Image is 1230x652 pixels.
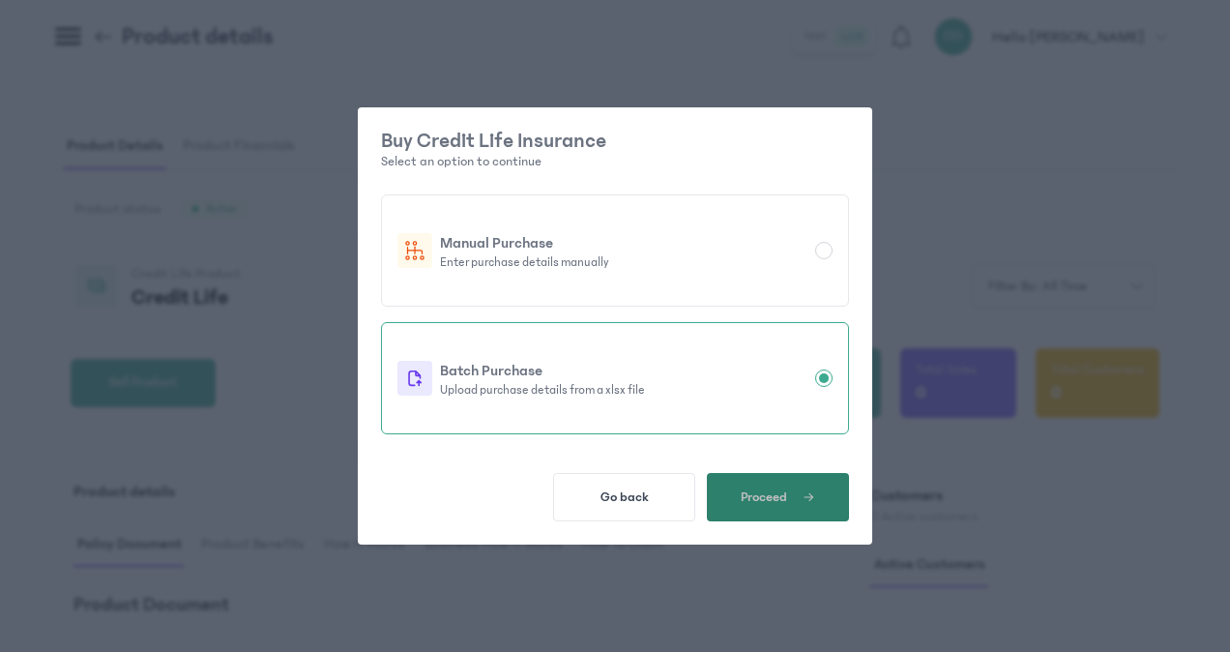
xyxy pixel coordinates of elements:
[440,254,807,270] p: Enter purchase details manually
[600,489,649,505] span: Go back
[440,231,807,254] p: Manual Purchase
[553,473,695,521] button: Go back
[381,131,849,152] p: Buy Credit Life Insurance
[741,489,787,505] span: Proceed
[440,359,807,382] p: Batch Purchase
[440,382,807,398] p: Upload purchase details from a xlsx file
[381,152,849,171] p: Select an option to continue
[707,473,849,521] button: Proceed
